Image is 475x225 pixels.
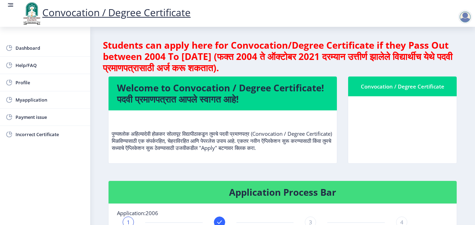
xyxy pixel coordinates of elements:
[16,44,85,52] span: Dashboard
[16,61,85,69] span: Help/FAQ
[117,187,448,198] h4: Application Process Bar
[16,130,85,139] span: Incorrect Certificate
[16,113,85,121] span: Payment issue
[21,6,191,19] a: Convocation / Degree Certificate
[16,78,85,87] span: Profile
[103,39,462,73] h4: Students can apply here for Convocation/Degree Certificate if they Pass Out between 2004 To [DATE...
[16,96,85,104] span: Myapplication
[117,82,328,105] h4: Welcome to Convocation / Degree Certificate! पदवी प्रमाणपत्रात आपले स्वागत आहे!
[357,82,448,91] div: Convocation / Degree Certificate
[112,116,334,151] p: पुण्यश्लोक अहिल्यादेवी होळकर सोलापूर विद्यापीठाकडून तुमचे पदवी प्रमाणपत्र (Convocation / Degree C...
[21,1,42,25] img: logo
[117,209,158,217] span: Application:2006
